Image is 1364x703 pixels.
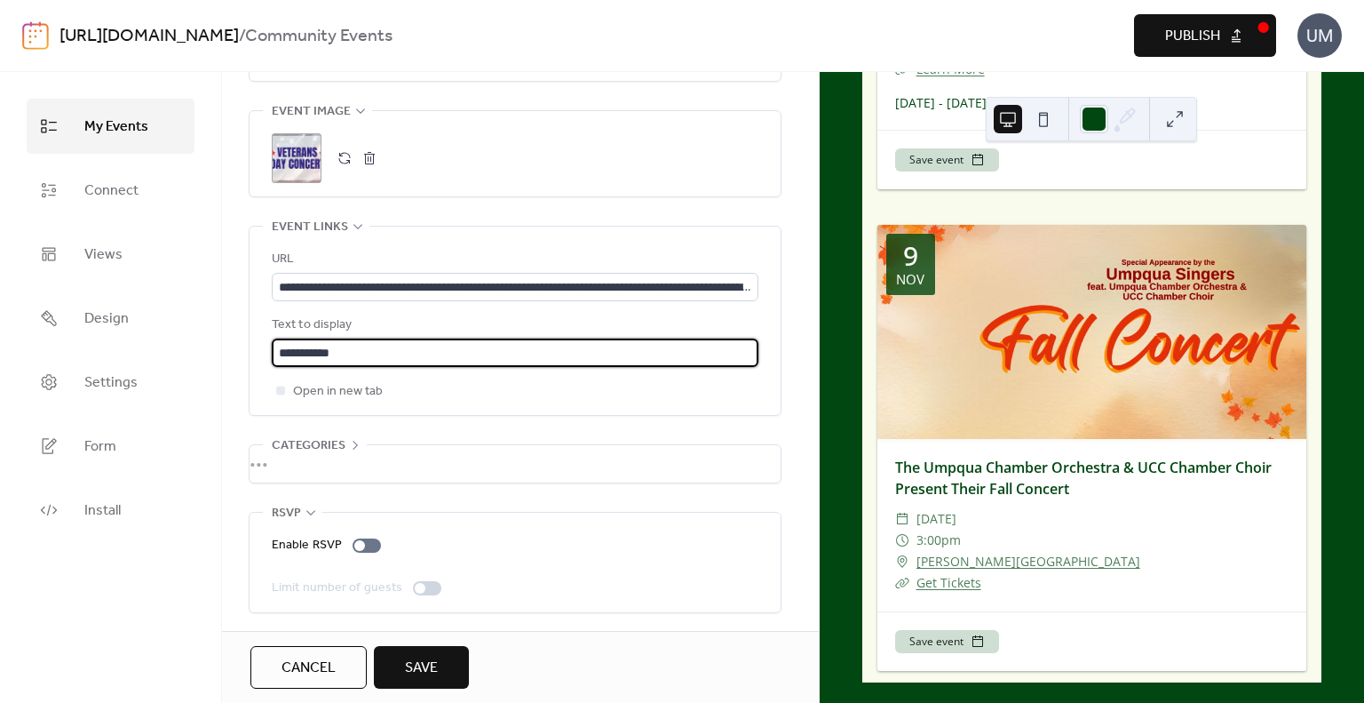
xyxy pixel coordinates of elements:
span: Publish [1165,26,1220,47]
div: 9 [903,243,918,269]
a: Design [27,291,194,346]
div: Nov [896,273,924,286]
div: URL [272,249,755,270]
a: [PERSON_NAME][GEOGRAPHIC_DATA] [916,551,1140,572]
a: Learn More [916,60,985,77]
span: Settings [84,369,138,397]
span: RSVP [272,503,301,524]
span: My Events [84,113,148,141]
div: [DATE] - [DATE] [877,93,1306,112]
a: Form [27,419,194,474]
button: Publish [1134,14,1276,57]
span: Views [84,241,123,269]
span: Event image [272,101,351,123]
a: [URL][DOMAIN_NAME] [59,20,239,53]
a: Views [27,227,194,282]
div: ••• [250,445,781,483]
a: Connect [27,163,194,218]
div: ​ [895,508,909,530]
img: logo [22,21,49,50]
a: Settings [27,355,194,410]
div: ; [272,133,321,183]
span: Event links [272,217,348,238]
div: Text to display [272,315,755,336]
span: Categories [272,435,345,457]
div: Limit number of guests [272,578,402,599]
button: Save event [895,148,999,172]
span: Cancel [282,658,336,679]
span: 3:00pm [916,530,961,551]
a: Install [27,483,194,538]
button: Cancel [250,646,367,689]
b: Community Events [245,20,393,53]
a: My Events [27,99,194,154]
span: [DATE] [916,508,956,530]
div: ​ [895,572,909,594]
span: Install [84,497,121,525]
span: Form [84,433,116,461]
span: Design [84,305,129,333]
a: Get Tickets [916,574,981,591]
button: Save [374,646,469,689]
span: Open in new tab [293,381,383,403]
div: ​ [895,551,909,572]
div: Enable RSVP [272,535,342,556]
a: The Umpqua Chamber Orchestra & UCC Chamber Choir Present Their Fall Concert [895,458,1272,499]
div: ​ [895,530,909,551]
div: UM [1297,13,1342,58]
button: Save event [895,630,999,653]
span: Connect [84,177,139,205]
b: / [239,20,245,53]
span: Save [405,658,438,679]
